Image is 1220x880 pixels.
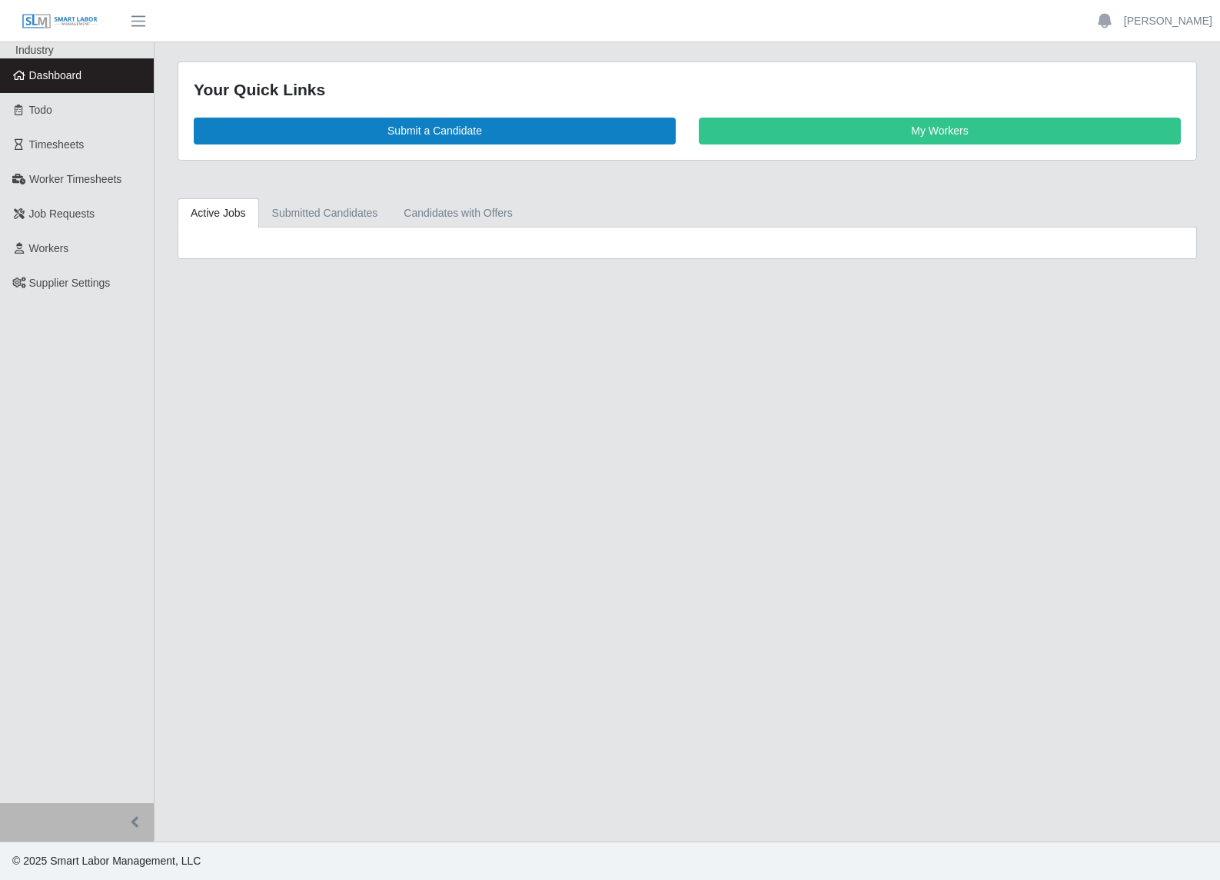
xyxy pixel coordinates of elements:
span: Dashboard [29,69,82,81]
a: [PERSON_NAME] [1124,13,1212,29]
span: Todo [29,104,52,116]
span: Industry [15,44,54,56]
span: Workers [29,242,69,254]
a: Submitted Candidates [259,198,391,228]
span: © 2025 Smart Labor Management, LLC [12,855,201,867]
span: Job Requests [29,208,95,220]
div: Your Quick Links [194,78,1181,102]
a: Active Jobs [178,198,259,228]
img: SLM Logo [22,13,98,30]
span: Timesheets [29,138,85,151]
a: My Workers [699,118,1181,144]
span: Supplier Settings [29,277,111,289]
a: Candidates with Offers [391,198,525,228]
a: Submit a Candidate [194,118,676,144]
span: Worker Timesheets [29,173,121,185]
